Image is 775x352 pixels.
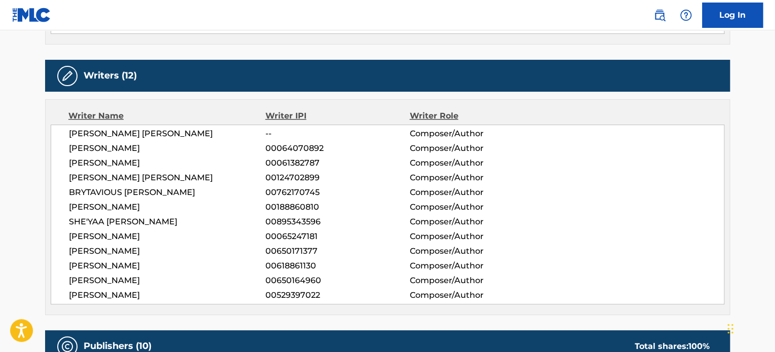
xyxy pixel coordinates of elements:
span: Composer/Author [409,275,540,287]
div: Writer Name [68,110,265,122]
span: 00188860810 [265,201,409,213]
span: Composer/Author [409,172,540,184]
h5: Publishers (10) [84,340,151,352]
span: 00650164960 [265,275,409,287]
span: 00618861130 [265,260,409,272]
span: Composer/Author [409,245,540,257]
span: 00529397022 [265,289,409,301]
span: 00895343596 [265,216,409,228]
div: Writer Role [409,110,540,122]
span: [PERSON_NAME] [69,201,265,213]
span: 100 % [688,341,710,351]
span: [PERSON_NAME] [69,142,265,154]
span: [PERSON_NAME] [69,230,265,243]
span: [PERSON_NAME] [69,275,265,287]
span: 00061382787 [265,157,409,169]
a: Public Search [649,5,670,25]
span: 00065247181 [265,230,409,243]
span: SHE'YAA [PERSON_NAME] [69,216,265,228]
img: search [653,9,666,21]
span: 00124702899 [265,172,409,184]
span: [PERSON_NAME] [69,260,265,272]
span: Composer/Author [409,289,540,301]
span: Composer/Author [409,142,540,154]
span: [PERSON_NAME] [PERSON_NAME] [69,128,265,140]
a: Log In [702,3,763,28]
div: Help [676,5,696,25]
img: MLC Logo [12,8,51,22]
span: Composer/Author [409,186,540,199]
span: Composer/Author [409,260,540,272]
span: [PERSON_NAME] [69,245,265,257]
div: Writer IPI [265,110,410,122]
span: Composer/Author [409,216,540,228]
img: help [680,9,692,21]
h5: Writers (12) [84,70,137,82]
span: -- [265,128,409,140]
span: BRYTAVIOUS [PERSON_NAME] [69,186,265,199]
span: Composer/Author [409,128,540,140]
span: 00650171377 [265,245,409,257]
img: Writers [61,70,73,82]
span: [PERSON_NAME] [PERSON_NAME] [69,172,265,184]
div: Drag [727,314,733,344]
iframe: Chat Widget [724,303,775,352]
span: [PERSON_NAME] [69,157,265,169]
span: [PERSON_NAME] [69,289,265,301]
span: 00762170745 [265,186,409,199]
span: Composer/Author [409,230,540,243]
span: Composer/Author [409,157,540,169]
span: Composer/Author [409,201,540,213]
span: 00064070892 [265,142,409,154]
